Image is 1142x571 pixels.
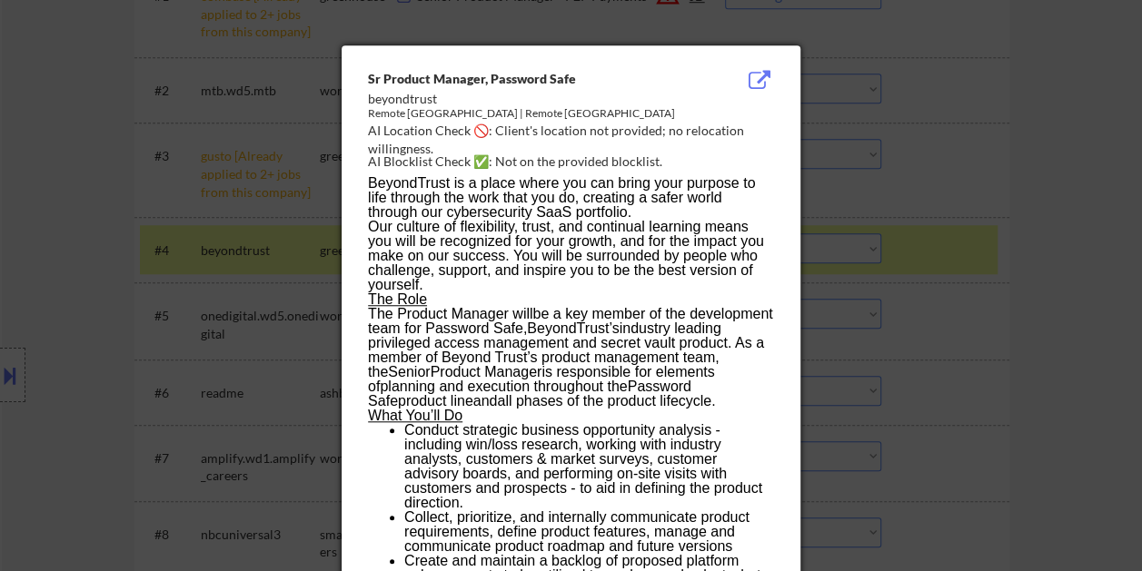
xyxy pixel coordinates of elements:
span: is responsible for [541,364,651,379]
span: and [473,393,498,409]
span: Password Safe [368,379,691,409]
u: The Role [368,291,427,307]
span: all phases of the product lifecycle. [497,393,715,409]
span: Collect, prioritize, and internally communicate product requirements, define product features, ma... [404,509,750,554]
span: product line [398,393,473,409]
span: planning and execution throughout the [380,379,627,394]
u: What You’ll Do [368,408,462,423]
p: BeyondTrust is a place where you can bring your purpose to life through the work that you do, cre... [368,176,773,220]
span: The Product Manager will [368,306,532,321]
span: Product Manager [431,364,542,379]
span: industry leading privileged access management and secret vault product [368,320,728,350]
span: BeyondTrust’s [527,320,619,336]
div: beyondtrust [368,90,682,108]
p: Our culture of flexibility, trust, and continual learning means you will be recognized for your g... [368,220,773,292]
div: Remote [GEOGRAPHIC_DATA] | Remote [GEOGRAPHIC_DATA] [368,106,682,122]
div: AI Blocklist Check ✅: Not on the provided blocklist. [368,153,781,171]
span: elements of [368,364,715,394]
span: . As a member of Beyond Trust’s product management team, the [368,335,764,379]
span: Senior [388,364,430,379]
span: be a key member of the development team for Password Safe, [368,306,773,336]
div: Sr Product Manager, Password Safe [368,70,682,88]
span: Conduct strategic business opportunity analysis - including win/loss research, working with indus... [404,422,762,510]
div: AI Location Check 🚫: Client's location not provided; no relocation willingness. [368,122,781,157]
